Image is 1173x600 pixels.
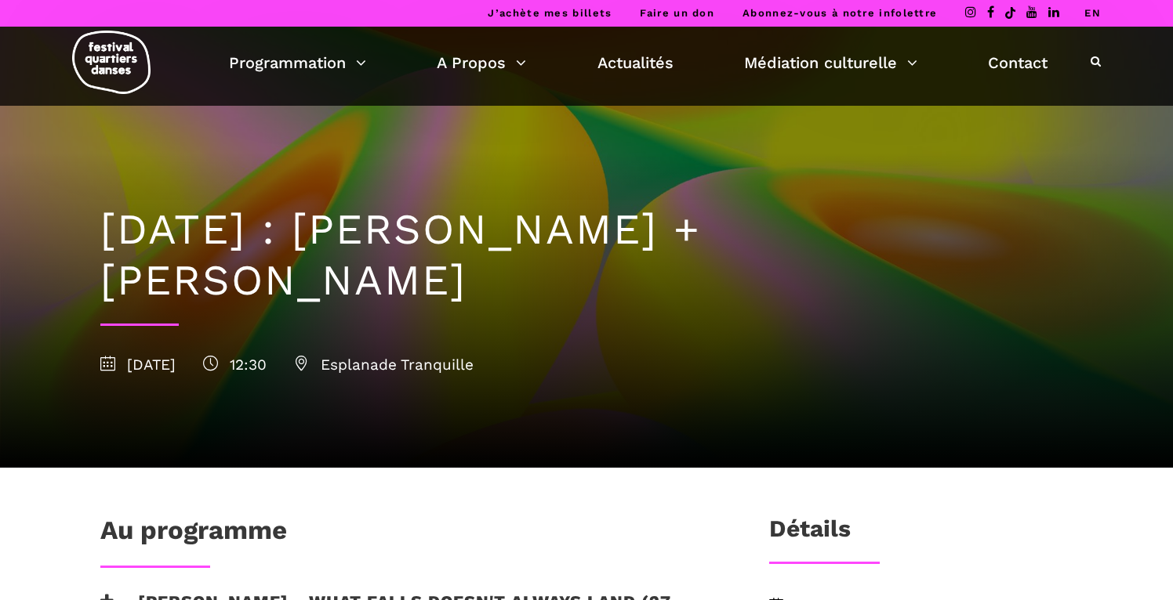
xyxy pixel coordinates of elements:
a: Abonnez-vous à notre infolettre [743,7,937,19]
a: Actualités [597,49,674,76]
img: logo-fqd-med [72,31,151,94]
h3: Détails [769,515,851,554]
a: Médiation culturelle [744,49,917,76]
a: A Propos [437,49,526,76]
a: Contact [988,49,1048,76]
a: Faire un don [640,7,714,19]
span: Esplanade Tranquille [294,356,474,374]
span: [DATE] [100,356,176,374]
h1: [DATE] : [PERSON_NAME] + [PERSON_NAME] [100,204,1073,306]
a: EN [1084,7,1101,19]
a: J’achète mes billets [488,7,612,19]
span: 12:30 [203,356,267,374]
h1: Au programme [100,515,287,554]
a: Programmation [229,49,366,76]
